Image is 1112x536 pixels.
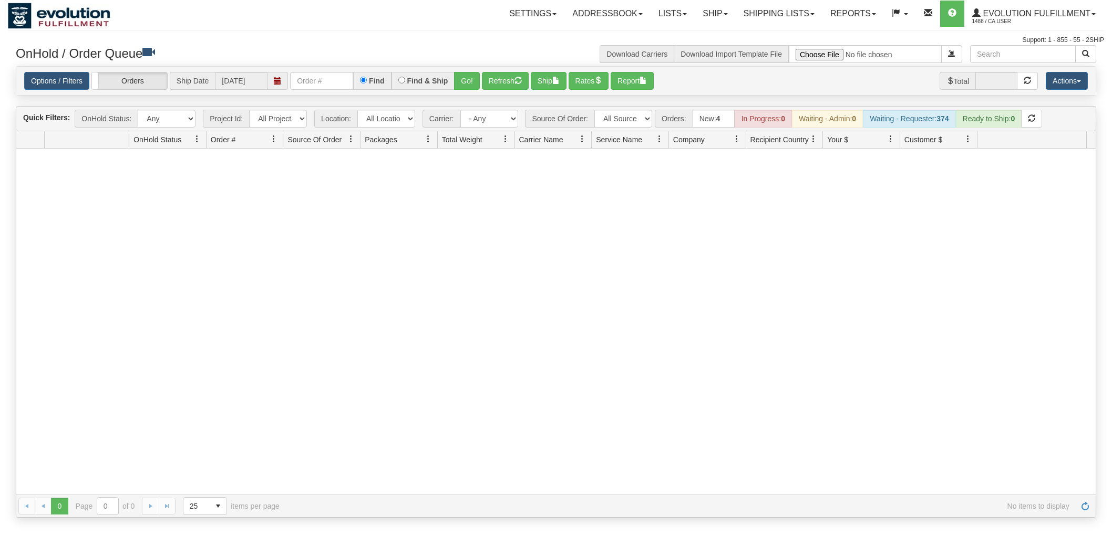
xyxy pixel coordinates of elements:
span: Ship Date [170,72,215,90]
a: Customer $ filter column settings [959,130,977,148]
span: 1488 / CA User [972,16,1051,27]
span: Service Name [596,134,642,145]
strong: 0 [781,114,785,123]
label: Find [369,77,385,85]
a: Addressbook [564,1,651,27]
button: Rates [569,72,609,90]
strong: 0 [1011,114,1015,123]
a: Refresh [1077,498,1094,514]
span: Total [940,72,976,90]
span: Carrier Name [519,134,563,145]
span: Packages [365,134,397,145]
a: Lists [651,1,695,27]
strong: 374 [936,114,949,123]
a: Company filter column settings [728,130,746,148]
a: Evolution Fulfillment 1488 / CA User [964,1,1104,27]
a: Packages filter column settings [419,130,437,148]
div: Support: 1 - 855 - 55 - 2SHIP [8,36,1104,45]
span: Carrier: [423,110,460,128]
a: OnHold Status filter column settings [188,130,206,148]
div: Waiting - Admin: [792,110,863,128]
span: Page 0 [51,498,68,514]
a: Source Of Order filter column settings [342,130,360,148]
button: Actions [1046,72,1088,90]
a: Total Weight filter column settings [497,130,514,148]
a: Download Import Template File [681,50,782,58]
div: In Progress: [735,110,792,128]
label: Orders [92,72,167,89]
span: Orders: [655,110,693,128]
strong: 0 [852,114,856,123]
label: Find & Ship [407,77,448,85]
span: No items to display [294,502,1069,510]
a: Download Carriers [606,50,667,58]
span: Source Of Order [287,134,342,145]
a: Service Name filter column settings [651,130,668,148]
input: Order # [290,72,353,90]
a: Order # filter column settings [265,130,283,148]
span: Page sizes drop down [183,497,227,515]
strong: 4 [716,114,720,123]
h3: OnHold / Order Queue [16,45,548,60]
div: Ready to Ship: [956,110,1022,128]
span: Your $ [827,134,848,145]
span: Order # [211,134,235,145]
button: Refresh [482,72,529,90]
a: Recipient Country filter column settings [805,130,822,148]
span: select [210,498,226,514]
label: Quick Filters: [23,112,70,123]
span: Recipient Country [750,134,809,145]
span: Customer $ [904,134,942,145]
div: grid toolbar [16,107,1096,131]
span: OnHold Status [133,134,181,145]
a: Ship [695,1,735,27]
div: Waiting - Requester: [863,110,955,128]
button: Go! [454,72,480,90]
iframe: chat widget [1088,214,1111,321]
button: Ship [531,72,567,90]
span: items per page [183,497,280,515]
a: Settings [501,1,564,27]
a: Shipping lists [736,1,822,27]
a: Carrier Name filter column settings [573,130,591,148]
span: Company [673,134,705,145]
button: Report [611,72,654,90]
span: Page of 0 [76,497,135,515]
span: Source Of Order: [525,110,594,128]
input: Import [789,45,942,63]
a: Reports [822,1,884,27]
input: Search [970,45,1076,63]
a: Options / Filters [24,72,89,90]
button: Search [1075,45,1096,63]
span: Total Weight [442,134,482,145]
span: Project Id: [203,110,249,128]
span: OnHold Status: [75,110,138,128]
div: New: [693,110,735,128]
a: Your $ filter column settings [882,130,900,148]
span: Evolution Fulfillment [981,9,1090,18]
img: logo1488.jpg [8,3,110,29]
span: Location: [314,110,357,128]
span: 25 [190,501,203,511]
